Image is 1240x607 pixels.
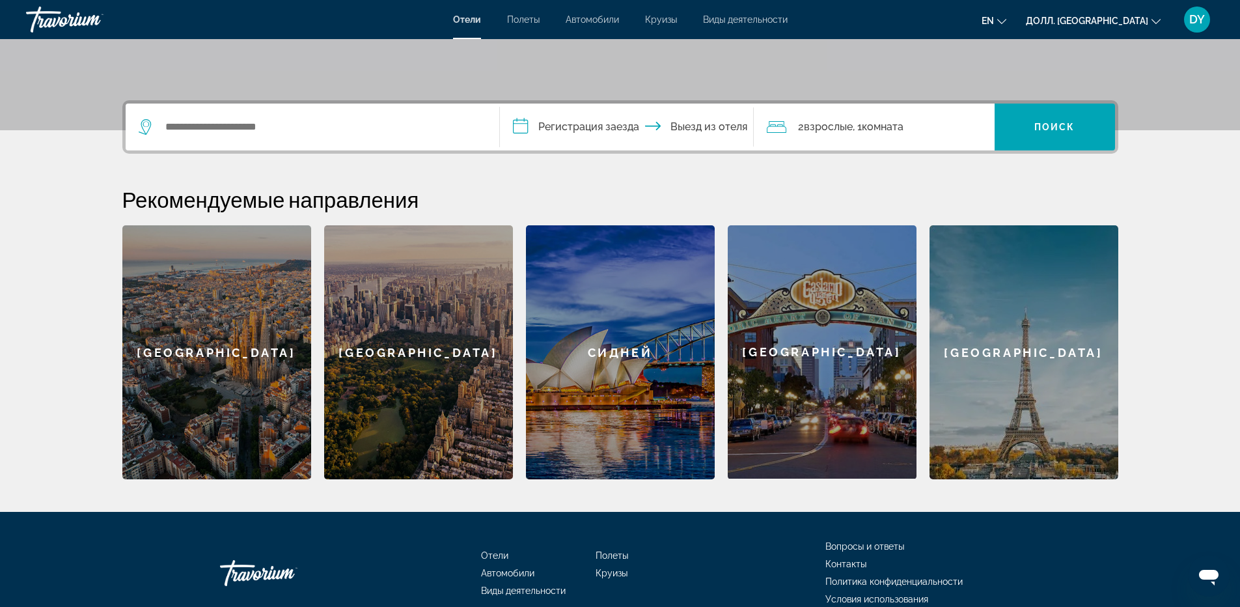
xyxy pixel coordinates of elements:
[526,225,715,479] a: Сидней
[1180,6,1214,33] button: Пользовательское меню
[122,225,311,479] a: [GEOGRAPHIC_DATA]
[703,14,788,25] a: Виды деятельности
[220,554,350,593] a: Травориум
[825,594,928,604] a: Условия использования
[982,11,1006,30] button: Изменить язык
[507,14,540,25] a: Полеты
[1189,12,1205,26] ya-tr-span: DY
[728,225,916,479] a: [GEOGRAPHIC_DATA]
[825,541,904,552] a: Вопросы и ответы
[338,346,497,360] ya-tr-span: [GEOGRAPHIC_DATA]
[995,104,1115,150] button: Поиск
[122,186,419,212] ya-tr-span: Рекомендуемые направления
[982,16,994,26] ya-tr-span: en
[645,14,677,25] a: Круизы
[324,225,513,479] a: [GEOGRAPHIC_DATA]
[1026,16,1148,26] ya-tr-span: Долл. [GEOGRAPHIC_DATA]
[944,346,1103,360] ya-tr-span: [GEOGRAPHIC_DATA]
[596,550,628,561] a: Полеты
[930,225,1118,479] a: [GEOGRAPHIC_DATA]
[588,346,653,360] ya-tr-span: Сидней
[481,568,534,578] a: Автомобили
[804,120,853,133] ya-tr-span: Взрослые
[500,104,754,150] button: Даты заезда и выезда
[1026,11,1161,30] button: Изменить валюту
[126,104,1115,150] div: Виджет поиска
[754,104,995,150] button: Путешественники: 2 взрослых, 0 детей
[742,345,901,359] ya-tr-span: [GEOGRAPHIC_DATA]
[481,586,566,596] a: Виды деятельности
[853,120,862,133] ya-tr-span: , 1
[481,550,508,561] a: Отели
[453,14,481,25] a: Отели
[1188,555,1230,597] iframe: Кнопка запуска окна обмена сообщениями
[26,3,156,36] a: Травориум
[798,120,804,133] ya-tr-span: 2
[825,576,963,587] a: Политика конфиденциальности
[825,559,866,569] a: Контакты
[1034,122,1075,132] ya-tr-span: Поиск
[566,14,619,25] a: Автомобили
[596,568,627,578] a: Круизы
[137,346,296,360] ya-tr-span: [GEOGRAPHIC_DATA]
[862,120,903,133] ya-tr-span: Комната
